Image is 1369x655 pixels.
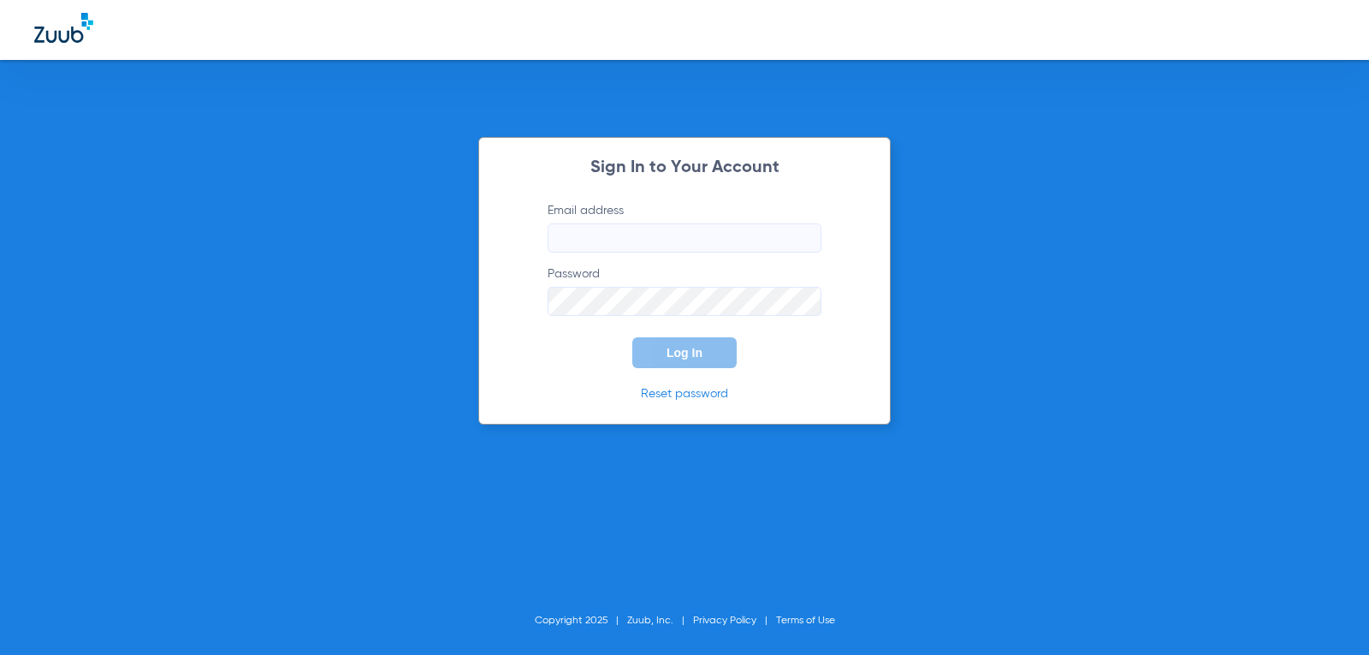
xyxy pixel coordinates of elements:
[693,616,756,626] a: Privacy Policy
[548,223,821,253] input: Email address
[535,612,627,629] li: Copyright 2025
[667,346,702,360] span: Log In
[641,388,728,400] a: Reset password
[627,612,693,629] li: Zuub, Inc.
[632,337,737,368] button: Log In
[776,616,835,626] a: Terms of Use
[548,287,821,316] input: Password
[548,202,821,253] label: Email address
[548,265,821,316] label: Password
[34,13,93,43] img: Zuub Logo
[522,159,847,176] h2: Sign In to Your Account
